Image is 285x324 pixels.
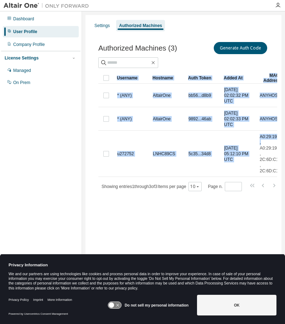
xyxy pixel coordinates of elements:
span: Showing entries 1 through 3 of 3 [102,184,157,189]
span: [DATE] 05:12:10 PM UTC [224,145,253,162]
div: Authorized Machines [119,23,162,28]
span: 5c35...34d8 [188,151,211,157]
span: LNHC89CS [153,151,175,157]
div: Managed [13,68,31,73]
div: On Prem [13,80,30,85]
img: Altair One [4,2,93,9]
span: ANYHOST [260,116,280,122]
span: AltairOne [153,116,171,122]
div: Auth Token [188,72,218,84]
div: Hostname [152,72,182,84]
div: Settings [94,23,110,28]
div: License Settings [5,55,38,61]
div: Dashboard [13,16,34,22]
span: [DATE] 02:02:32 PM UTC [224,87,253,104]
div: User Profile [13,29,37,35]
span: Page n. [208,182,242,191]
span: * (ANY) [117,116,132,122]
span: ANYHOST [260,93,280,98]
button: Generate Auth Code [214,42,267,54]
span: u272752 [117,151,134,157]
div: Username [117,72,147,84]
span: [DATE] 02:02:33 PM UTC [224,110,253,127]
span: Items per page [158,182,202,191]
div: Company Profile [13,42,45,47]
span: AltairOne [153,93,171,98]
span: * (ANY) [117,93,132,98]
span: bb56...d8b9 [188,93,211,98]
span: 9892...46ab [188,116,211,122]
div: Added At [224,72,254,84]
button: 10 [190,184,200,189]
span: Authorized Machines (3) [98,44,177,52]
